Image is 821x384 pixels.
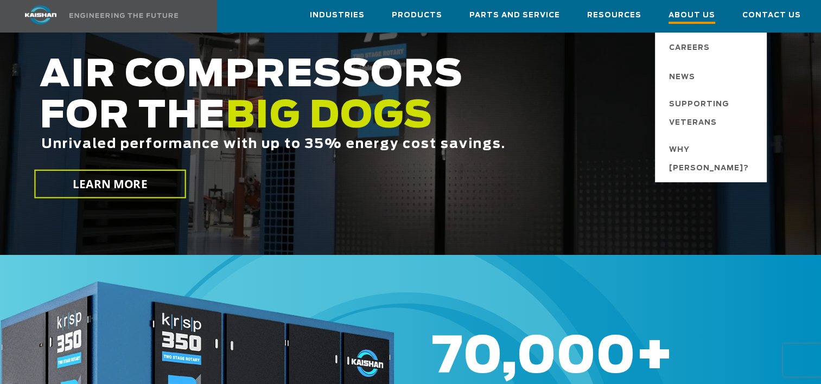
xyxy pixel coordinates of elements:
span: Careers [669,39,710,57]
span: Unrivaled performance with up to 35% energy cost savings. [41,138,506,151]
span: Parts and Service [469,9,560,22]
span: Products [392,9,442,22]
a: Resources [587,1,641,30]
span: Supporting Veterans [669,95,756,132]
a: LEARN MORE [34,170,186,199]
img: Engineering the future [69,13,178,18]
span: 70,000 [432,332,635,382]
h2: AIR COMPRESSORS FOR THE [40,55,656,185]
span: News [669,68,695,87]
a: News [658,62,767,91]
a: Contact Us [742,1,801,30]
a: Careers [658,33,767,62]
span: About Us [669,9,715,24]
span: Why [PERSON_NAME]? [669,141,756,178]
a: Industries [310,1,365,30]
span: Industries [310,9,365,22]
a: Parts and Service [469,1,560,30]
span: BIG DOGS [226,98,433,135]
a: Products [392,1,442,30]
span: LEARN MORE [73,176,147,192]
h6: + [432,350,788,364]
span: Contact Us [742,9,801,22]
span: Resources [587,9,641,22]
a: Why [PERSON_NAME]? [658,137,767,182]
a: Supporting Veterans [658,91,767,137]
a: About Us [669,1,715,32]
